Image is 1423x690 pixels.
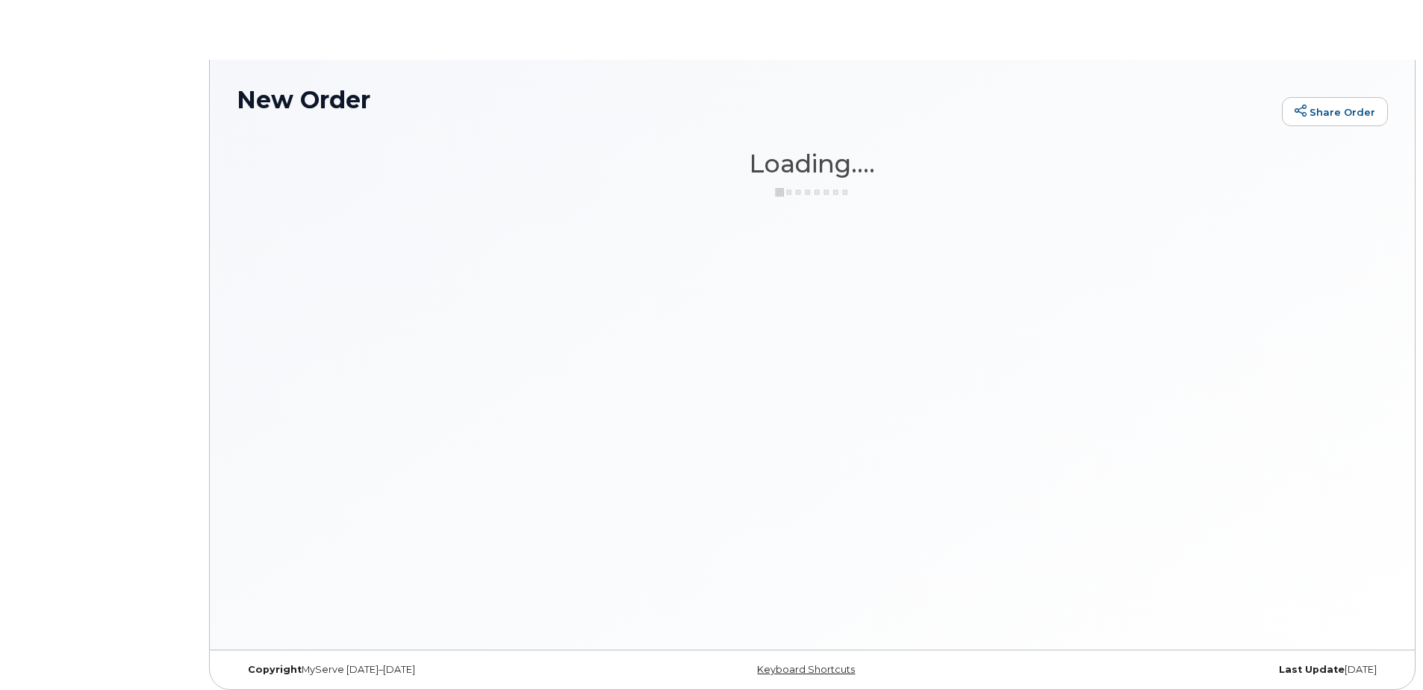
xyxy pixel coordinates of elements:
div: [DATE] [1004,664,1388,676]
h1: New Order [237,87,1274,113]
h1: Loading.... [237,150,1388,177]
a: Keyboard Shortcuts [757,664,855,675]
div: MyServe [DATE]–[DATE] [237,664,620,676]
strong: Last Update [1279,664,1345,675]
a: Share Order [1282,97,1388,127]
img: ajax-loader-3a6953c30dc77f0bf724df975f13086db4f4c1262e45940f03d1251963f1bf2e.gif [775,187,850,198]
strong: Copyright [248,664,302,675]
